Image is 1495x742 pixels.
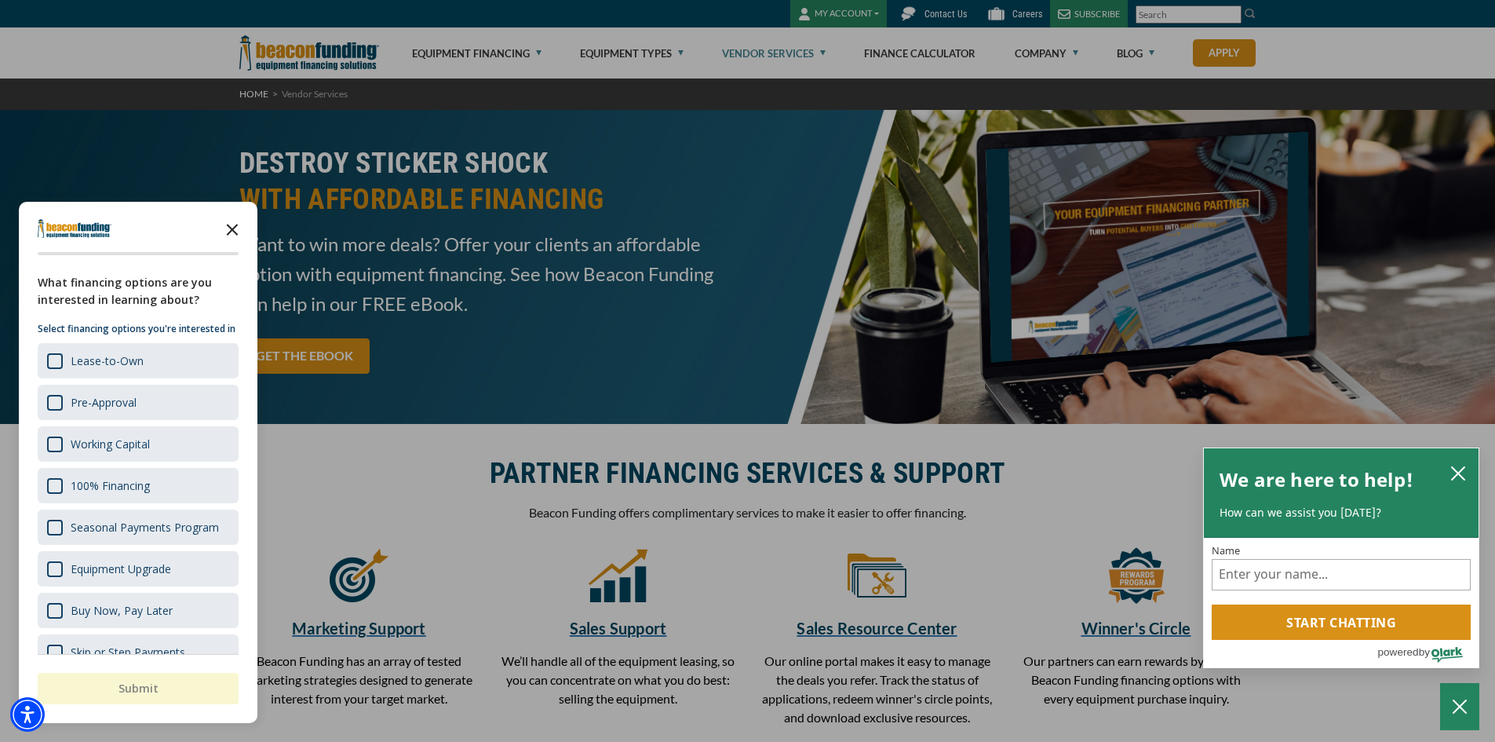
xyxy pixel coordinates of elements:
div: Seasonal Payments Program [38,510,239,545]
img: Company logo [38,219,111,238]
button: Close Chatbox [1440,683,1479,730]
p: How can we assist you [DATE]? [1220,505,1463,521]
div: Buy Now, Pay Later [38,593,239,628]
button: close chatbox [1446,462,1471,484]
span: powered [1377,642,1418,662]
span: by [1419,642,1430,662]
div: 100% Financing [71,478,150,493]
div: Pre-Approval [38,385,239,420]
button: Submit [38,673,239,704]
div: What financing options are you interested in learning about? [38,274,239,309]
div: Skip or Step Payments [38,634,239,670]
h2: We are here to help! [1220,464,1413,495]
input: Name [1212,558,1471,590]
div: 100% Financing [38,468,239,503]
div: Survey [19,202,257,723]
div: Equipment Upgrade [71,561,171,576]
div: Buy Now, Pay Later [71,603,173,618]
a: Powered by Olark [1377,641,1479,667]
p: Select financing options you're interested in [38,321,239,337]
div: Working Capital [38,426,239,462]
div: Working Capital [71,437,150,451]
div: Pre-Approval [71,395,137,410]
div: Equipment Upgrade [38,551,239,587]
label: Name [1212,545,1471,555]
div: Skip or Step Payments [71,645,185,660]
button: Close the survey [217,213,248,244]
div: Lease-to-Own [38,343,239,378]
div: Seasonal Payments Program [71,520,219,535]
button: Start chatting [1212,604,1471,640]
div: Accessibility Menu [10,697,45,732]
div: olark chatbox [1203,448,1479,669]
div: Lease-to-Own [71,353,144,368]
